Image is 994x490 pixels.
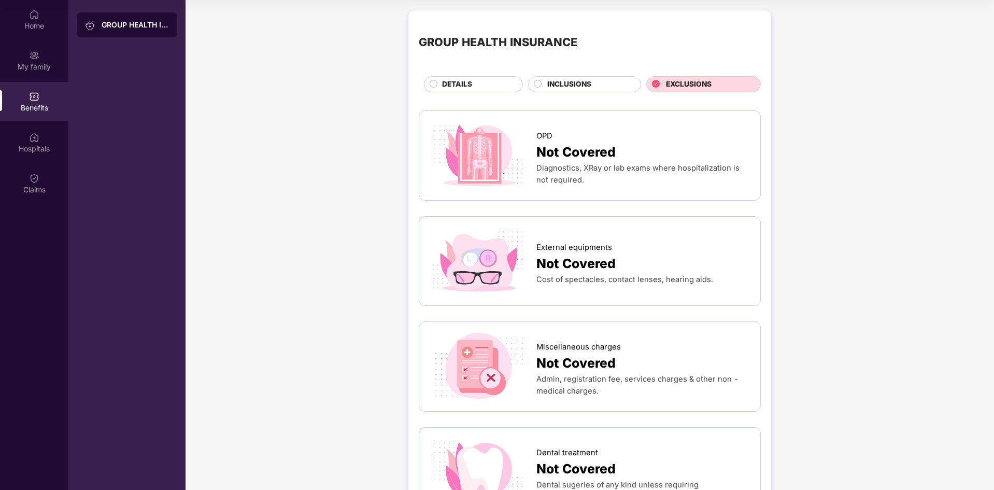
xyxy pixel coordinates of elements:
[85,20,95,31] img: svg+xml;base64,PHN2ZyB3aWR0aD0iMjAiIGhlaWdodD0iMjAiIHZpZXdCb3g9IjAgMCAyMCAyMCIgZmlsbD0ibm9uZSIgeG...
[547,79,591,90] span: INCLUSIONS
[536,459,616,479] span: Not Covered
[536,447,598,459] span: Dental treatment
[536,142,616,162] span: Not Covered
[419,33,577,51] div: GROUP HEALTH INSURANCE
[536,353,616,373] span: Not Covered
[430,227,528,296] img: icon
[536,275,713,284] span: Cost of spectacles, contact lenses, hearing aids.
[536,254,616,274] span: Not Covered
[536,341,621,353] span: Miscellaneous charges
[29,132,39,143] img: svg+xml;base64,PHN2ZyBpZD0iSG9zcGl0YWxzIiB4bWxucz0iaHR0cDovL3d3dy53My5vcmcvMjAwMC9zdmciIHdpZHRoPS...
[536,163,740,185] span: Diagnostics, XRay or lab exams where hospitalization is not required.
[536,242,612,254] span: External equipments
[29,173,39,184] img: svg+xml;base64,PHN2ZyBpZD0iQ2xhaW0iIHhtbG5zPSJodHRwOi8vd3d3LnczLm9yZy8yMDAwL3N2ZyIgd2lkdGg9IjIwIi...
[430,332,528,401] img: icon
[536,130,552,142] span: OPD
[442,79,472,90] span: DETAILS
[102,20,169,30] div: GROUP HEALTH INSURANCE
[29,50,39,61] img: svg+xml;base64,PHN2ZyB3aWR0aD0iMjAiIGhlaWdodD0iMjAiIHZpZXdCb3g9IjAgMCAyMCAyMCIgZmlsbD0ibm9uZSIgeG...
[430,121,528,190] img: icon
[536,374,739,396] span: Admin, registration fee, services charges & other non - medical charges.
[29,9,39,20] img: svg+xml;base64,PHN2ZyBpZD0iSG9tZSIgeG1sbnM9Imh0dHA6Ly93d3cudzMub3JnLzIwMDAvc3ZnIiB3aWR0aD0iMjAiIG...
[666,79,712,90] span: EXCLUSIONS
[29,91,39,102] img: svg+xml;base64,PHN2ZyBpZD0iQmVuZWZpdHMiIHhtbG5zPSJodHRwOi8vd3d3LnczLm9yZy8yMDAwL3N2ZyIgd2lkdGg9Ij...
